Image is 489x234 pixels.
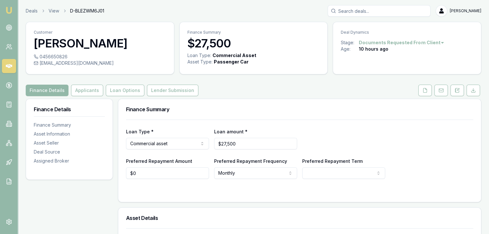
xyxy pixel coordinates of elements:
[187,30,320,35] p: Finance Summary
[341,46,359,52] div: Age:
[126,129,154,134] label: Loan Type *
[359,39,445,46] button: Documents Requested From Client
[106,85,144,96] button: Loan Options
[214,59,249,65] div: Passenger Car
[302,158,363,164] label: Preferred Repayment Term
[146,85,200,96] a: Lender Submission
[126,167,209,179] input: $
[126,158,192,164] label: Preferred Repayment Amount
[328,5,430,17] input: Search deals
[5,6,13,14] img: emu-icon-u.png
[34,107,105,112] h3: Finance Details
[34,30,166,35] p: Customer
[214,129,248,134] label: Loan amount *
[34,140,105,146] div: Asset Seller
[126,215,473,221] h3: Asset Details
[70,8,104,14] span: D-BLEZWM6J01
[26,8,104,14] nav: breadcrumb
[187,59,213,65] div: Asset Type :
[34,54,166,60] div: 0456650826
[26,85,68,96] button: Finance Details
[341,30,473,35] p: Deal Dynamics
[26,8,38,14] a: Deals
[214,138,297,149] input: $
[34,149,105,155] div: Deal Source
[34,158,105,164] div: Assigned Broker
[34,131,105,137] div: Asset Information
[187,37,320,50] h3: $27,500
[34,122,105,128] div: Finance Summary
[104,85,146,96] a: Loan Options
[213,52,256,59] div: Commercial Asset
[214,158,287,164] label: Preferred Repayment Frequency
[450,8,481,13] span: [PERSON_NAME]
[359,46,388,52] div: 10 hours ago
[34,37,166,50] h3: [PERSON_NAME]
[71,85,103,96] button: Applicants
[126,107,473,112] h3: Finance Summary
[34,60,166,66] div: [EMAIL_ADDRESS][DOMAIN_NAME]
[187,52,211,59] div: Loan Type:
[147,85,198,96] button: Lender Submission
[26,85,70,96] a: Finance Details
[49,8,59,14] a: View
[341,39,359,46] div: Stage:
[70,85,104,96] a: Applicants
